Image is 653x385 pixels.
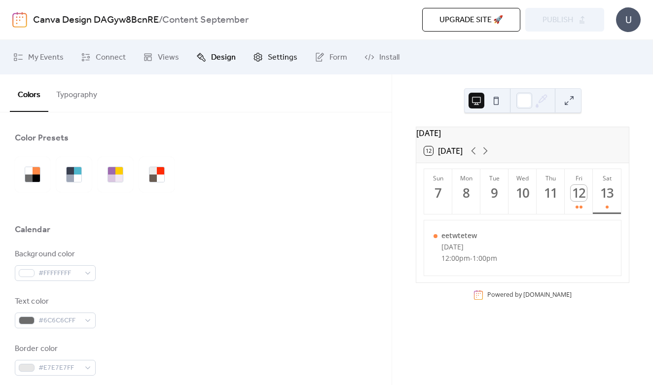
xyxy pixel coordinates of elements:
[483,174,506,182] div: Tue
[28,52,64,64] span: My Events
[15,224,50,236] div: Calendar
[523,290,572,299] a: [DOMAIN_NAME]
[421,144,466,158] button: 12[DATE]
[246,44,305,70] a: Settings
[329,52,347,64] span: Form
[416,127,629,139] div: [DATE]
[307,44,355,70] a: Form
[596,174,618,182] div: Sat
[422,8,520,32] button: Upgrade site 🚀
[189,44,243,70] a: Design
[158,52,179,64] span: Views
[268,52,297,64] span: Settings
[568,174,590,182] div: Fri
[431,185,447,201] div: 7
[543,185,559,201] div: 11
[211,52,236,64] span: Design
[38,268,80,280] span: #FFFFFFFF
[15,248,94,260] div: Background color
[470,253,472,263] span: -
[593,169,621,214] button: Sat13
[38,362,80,374] span: #E7E7E7FF
[15,132,69,144] div: Color Presets
[571,185,587,201] div: 12
[599,185,615,201] div: 13
[10,74,48,112] button: Colors
[441,253,470,263] span: 12:00pm
[439,14,503,26] span: Upgrade site 🚀
[136,44,186,70] a: Views
[537,169,565,214] button: Thu11
[511,174,534,182] div: Wed
[357,44,407,70] a: Install
[487,185,503,201] div: 9
[616,7,641,32] div: U
[424,169,452,214] button: Sun7
[441,231,497,240] div: eetwtetew
[452,169,480,214] button: Mon8
[38,315,80,327] span: #6C6C6CFF
[480,169,508,214] button: Tue9
[455,174,477,182] div: Mon
[514,185,531,201] div: 10
[427,174,449,182] div: Sun
[96,52,126,64] span: Connect
[459,185,475,201] div: 8
[6,44,71,70] a: My Events
[15,296,94,308] div: Text color
[12,12,27,28] img: logo
[472,253,497,263] span: 1:00pm
[379,52,399,64] span: Install
[15,343,94,355] div: Border color
[565,169,593,214] button: Fri12
[540,174,562,182] div: Thu
[487,290,572,299] div: Powered by
[33,11,159,30] a: Canva Design DAGyw8BcnRE
[159,11,162,30] b: /
[508,169,537,214] button: Wed10
[48,74,105,111] button: Typography
[441,242,497,251] div: [DATE]
[162,11,249,30] b: Content September
[73,44,133,70] a: Connect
